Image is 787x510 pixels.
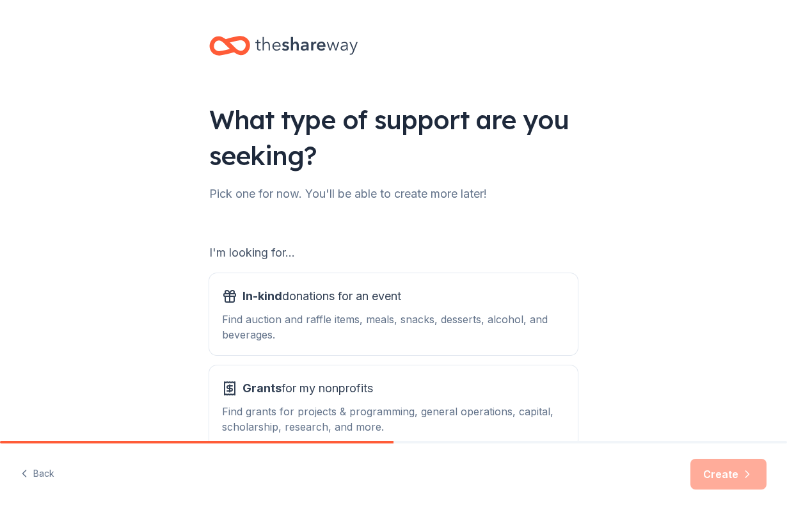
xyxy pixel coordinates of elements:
button: In-kinddonations for an eventFind auction and raffle items, meals, snacks, desserts, alcohol, and... [209,273,578,355]
span: for my nonprofits [242,378,373,399]
span: In-kind [242,289,282,303]
span: Grants [242,381,282,395]
button: Back [20,461,54,488]
div: What type of support are you seeking? [209,102,578,173]
div: Find auction and raffle items, meals, snacks, desserts, alcohol, and beverages. [222,312,565,342]
span: donations for an event [242,286,401,307]
div: I'm looking for... [209,243,578,263]
div: Find grants for projects & programming, general operations, capital, scholarship, research, and m... [222,404,565,434]
button: Grantsfor my nonprofitsFind grants for projects & programming, general operations, capital, schol... [209,365,578,447]
div: Pick one for now. You'll be able to create more later! [209,184,578,204]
